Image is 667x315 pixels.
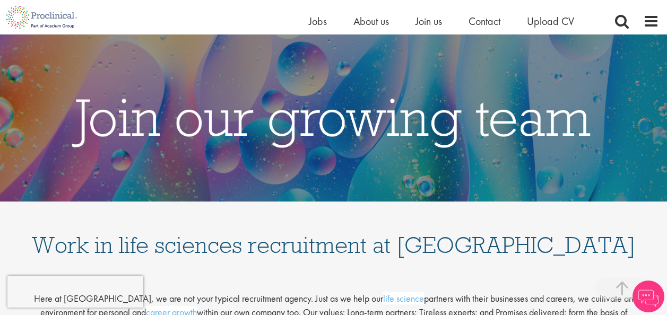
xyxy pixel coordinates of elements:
[469,14,500,28] a: Contact
[415,14,442,28] a: Join us
[7,276,143,308] iframe: reCAPTCHA
[31,212,636,257] h1: Work in life sciences recruitment at [GEOGRAPHIC_DATA]
[309,14,327,28] a: Jobs
[527,14,574,28] a: Upload CV
[383,292,424,304] a: life science
[353,14,389,28] a: About us
[633,281,664,312] img: Chatbot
